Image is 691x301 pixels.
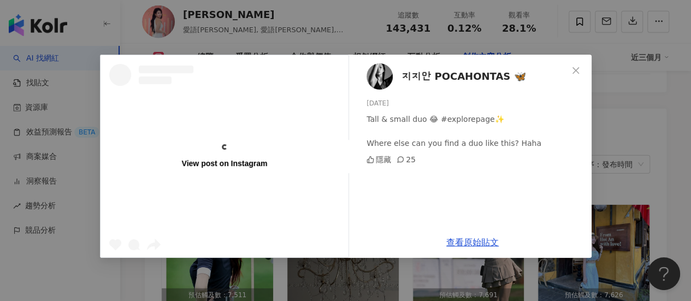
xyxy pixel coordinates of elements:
[571,66,580,75] span: close
[401,69,525,84] span: 지지안 POCAHONTAS 🦋
[367,98,583,109] div: [DATE]
[397,154,416,166] div: 25
[181,158,267,168] div: View post on Instagram
[367,63,393,90] img: KOL Avatar
[101,55,349,257] a: View post on Instagram
[367,113,583,149] div: Tall & small duo 😂 #explorepage✨ Where else can you find a duo like this? Haha
[367,63,568,90] a: KOL Avatar지지안 POCAHONTAS 🦋
[367,154,391,166] div: 隱藏
[446,237,499,247] a: 查看原始貼文
[565,60,587,81] button: Close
